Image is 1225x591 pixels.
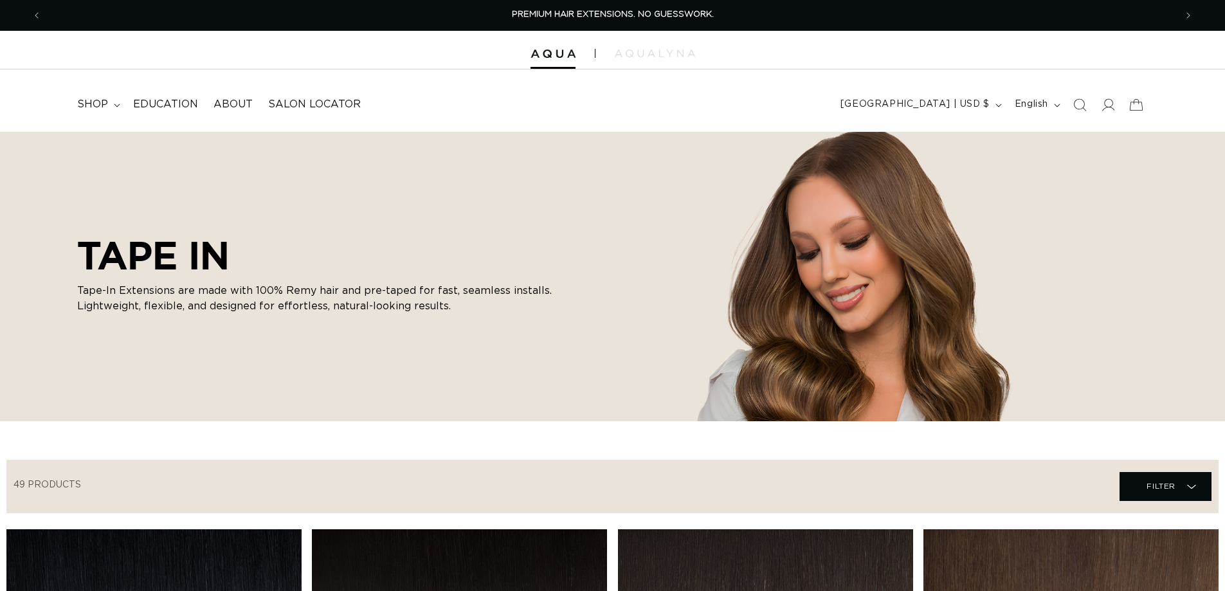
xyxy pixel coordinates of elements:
[840,98,990,111] span: [GEOGRAPHIC_DATA] | USD $
[268,98,361,111] span: Salon Locator
[77,98,108,111] span: shop
[1066,91,1094,119] summary: Search
[125,90,206,119] a: Education
[23,3,51,28] button: Previous announcement
[206,90,260,119] a: About
[213,98,253,111] span: About
[615,50,695,57] img: aqualyna.com
[833,93,1007,117] button: [GEOGRAPHIC_DATA] | USD $
[69,90,125,119] summary: shop
[14,480,81,489] span: 49 products
[133,98,198,111] span: Education
[1174,3,1202,28] button: Next announcement
[1007,93,1066,117] button: English
[77,283,566,314] p: Tape-In Extensions are made with 100% Remy hair and pre-taped for fast, seamless installs. Lightw...
[531,50,576,59] img: Aqua Hair Extensions
[260,90,368,119] a: Salon Locator
[512,10,714,19] span: PREMIUM HAIR EXTENSIONS. NO GUESSWORK.
[1015,98,1048,111] span: English
[1147,474,1175,498] span: Filter
[77,233,566,278] h2: TAPE IN
[1120,472,1211,501] summary: Filter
